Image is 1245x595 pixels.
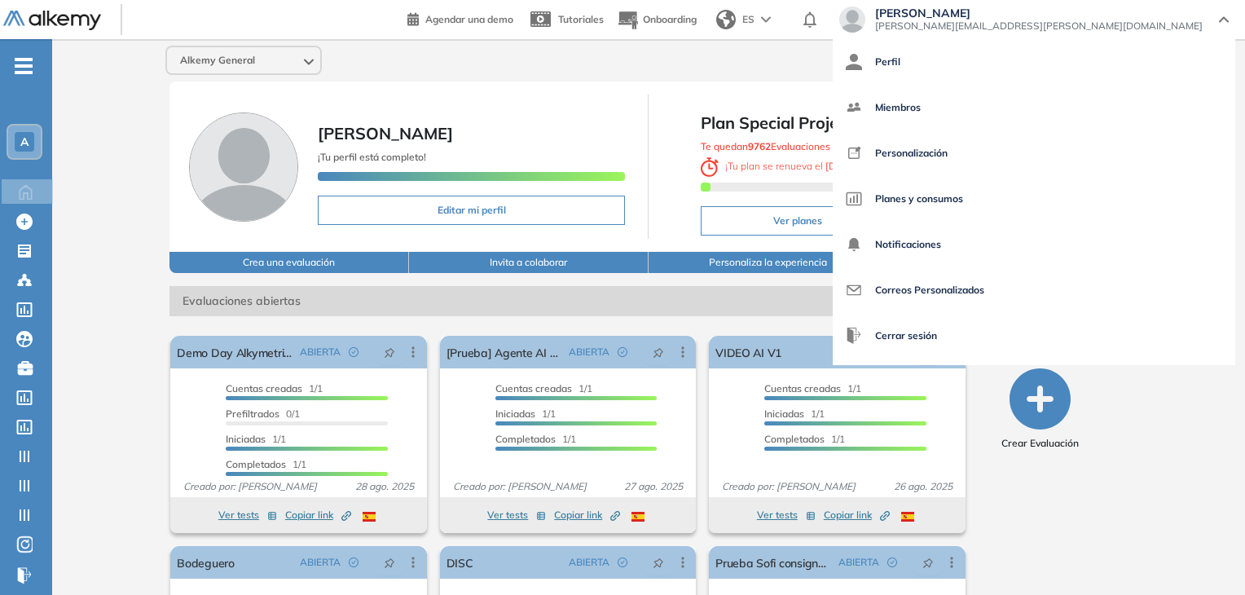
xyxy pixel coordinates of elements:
[495,408,535,420] span: Iniciadas
[349,479,420,494] span: 28 ago. 2025
[226,408,279,420] span: Prefiltrados
[846,179,1222,218] a: Planes y consumos
[846,316,937,355] button: Cerrar sesión
[618,558,627,567] span: check-circle
[846,99,862,116] img: icon
[3,11,101,31] img: Logo
[640,549,676,575] button: pushpin
[761,16,771,23] img: arrow
[875,179,963,218] span: Planes y consumos
[384,556,395,569] span: pushpin
[716,10,736,29] img: world
[189,112,298,222] img: Foto de perfil
[701,206,894,236] button: Ver planes
[569,345,609,359] span: ABIERTA
[764,408,825,420] span: 1/1
[384,346,395,359] span: pushpin
[554,505,620,525] button: Copiar link
[349,558,359,567] span: check-circle
[1164,517,1245,595] div: Chat Widget
[447,546,473,579] a: DISC
[447,479,593,494] span: Creado por: [PERSON_NAME]
[558,13,604,25] span: Tutoriales
[701,140,830,152] span: Te quedan Evaluaciones
[846,145,862,161] img: icon
[846,271,1222,310] a: Correos Personalizados
[407,8,513,28] a: Agendar una demo
[226,458,306,470] span: 1/1
[823,160,939,172] b: [DATE][PERSON_NAME]
[618,347,627,357] span: check-circle
[701,111,1104,135] span: Plan Special Project
[569,555,609,570] span: ABIERTA
[715,546,831,579] a: Prueba Sofi consigna larga
[922,556,934,569] span: pushpin
[169,252,409,273] button: Crea una evaluación
[617,2,697,37] button: Onboarding
[487,505,546,525] button: Ver tests
[875,7,1203,20] span: [PERSON_NAME]
[177,479,323,494] span: Creado por: [PERSON_NAME]
[846,42,1222,82] a: Perfil
[875,225,941,264] span: Notificaciones
[180,54,255,67] span: Alkemy General
[764,433,825,445] span: Completados
[318,123,453,143] span: [PERSON_NAME]
[631,512,644,522] img: ESP
[226,433,266,445] span: Iniciadas
[495,408,556,420] span: 1/1
[701,160,941,172] span: ¡ Tu plan se renueva el !
[495,433,556,445] span: Completados
[846,134,1222,173] a: Personalización
[409,252,649,273] button: Invita a colaborar
[846,236,862,253] img: icon
[846,54,862,70] img: icon
[169,286,888,316] span: Evaluaciones abiertas
[285,508,351,522] span: Copiar link
[363,512,376,522] img: ESP
[425,13,513,25] span: Agendar una demo
[715,336,781,368] a: VIDEO AI V1
[875,88,921,127] span: Miembros
[218,505,277,525] button: Ver tests
[372,549,407,575] button: pushpin
[318,196,625,225] button: Editar mi perfil
[846,328,862,344] img: icon
[887,558,897,567] span: check-circle
[495,382,572,394] span: Cuentas creadas
[764,382,841,394] span: Cuentas creadas
[653,346,664,359] span: pushpin
[846,191,862,207] img: icon
[285,505,351,525] button: Copiar link
[495,433,576,445] span: 1/1
[447,336,562,368] a: [Prueba] Agente AI 2.1
[742,12,754,27] span: ES
[349,347,359,357] span: check-circle
[764,382,861,394] span: 1/1
[226,382,302,394] span: Cuentas creadas
[20,135,29,148] span: A
[226,382,323,394] span: 1/1
[649,252,888,273] button: Personaliza la experiencia
[824,508,890,522] span: Copiar link
[824,505,890,525] button: Copiar link
[15,64,33,68] i: -
[701,157,719,177] img: clock-svg
[846,88,1222,127] a: Miembros
[875,316,937,355] span: Cerrar sesión
[177,336,293,368] a: Demo Day Alkymetrics
[901,512,914,522] img: ESP
[875,20,1203,33] span: [PERSON_NAME][EMAIL_ADDRESS][PERSON_NAME][DOMAIN_NAME]
[177,546,235,579] a: Bodeguero
[875,271,984,310] span: Correos Personalizados
[757,505,816,525] button: Ver tests
[226,408,300,420] span: 0/1
[748,140,771,152] b: 9762
[653,556,664,569] span: pushpin
[875,134,948,173] span: Personalización
[838,555,879,570] span: ABIERTA
[554,508,620,522] span: Copiar link
[226,433,286,445] span: 1/1
[643,13,697,25] span: Onboarding
[764,408,804,420] span: Iniciadas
